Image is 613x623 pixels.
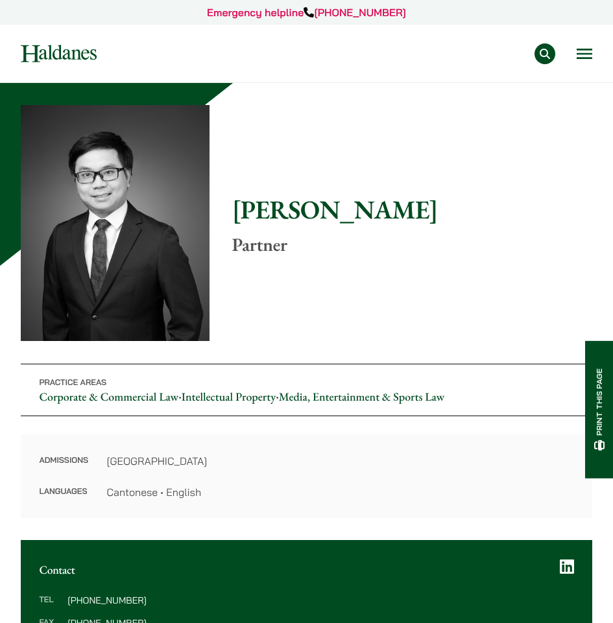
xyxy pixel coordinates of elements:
a: Emergency helpline[PHONE_NUMBER] [207,6,406,19]
a: LinkedIn [560,559,574,575]
span: Practice Areas [39,378,106,388]
img: Logo of Haldanes [21,45,97,62]
dd: [GEOGRAPHIC_DATA] [106,453,573,469]
h2: Contact [39,563,573,577]
dt: Admissions [39,453,88,484]
button: Open menu [577,49,592,59]
a: Corporate & Commercial Law [39,390,178,405]
h1: [PERSON_NAME] [232,194,592,225]
button: Search [535,43,555,64]
dd: [PHONE_NUMBER] [67,596,573,605]
dt: Languages [39,484,88,500]
a: Media, Entertainment & Sports Law [279,390,444,405]
a: Intellectual Property [182,390,276,405]
p: • • [21,364,592,416]
p: Partner [232,234,592,256]
dd: Cantonese • English [106,484,573,500]
dt: Tel [39,596,63,619]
